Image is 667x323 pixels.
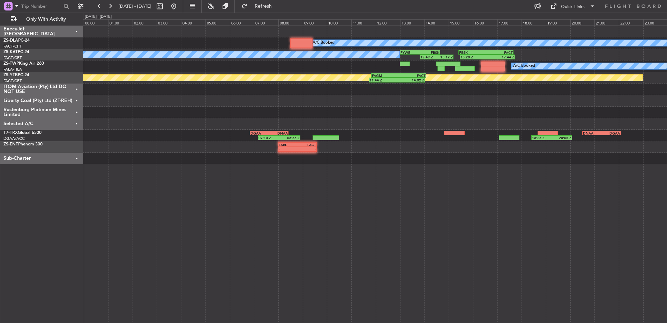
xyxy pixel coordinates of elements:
[278,19,303,26] div: 08:00
[279,147,297,151] div: -
[397,78,424,82] div: 14:02 Z
[3,131,18,135] span: T7-TRX
[532,136,552,140] div: 18:25 Z
[3,50,29,54] a: ZS-KATPC-24
[459,50,486,55] div: FBSK
[327,19,351,26] div: 10:00
[473,19,497,26] div: 16:00
[583,131,601,135] div: DNAA
[249,4,278,9] span: Refresh
[400,50,420,55] div: FYWE
[552,136,571,140] div: 20:05 Z
[3,62,19,66] span: ZS-TWP
[424,19,449,26] div: 14:00
[3,142,43,146] a: ZS-ENTPhenom 300
[460,55,487,59] div: 15:28 Z
[420,50,440,55] div: FBSK
[601,131,620,135] div: DGAA
[85,14,112,20] div: [DATE] - [DATE]
[3,44,22,49] a: FACT/CPT
[369,78,397,82] div: 11:44 Z
[3,131,42,135] a: T7-TRXGlobal 6500
[376,19,400,26] div: 12:00
[3,73,18,77] span: ZS-YTB
[205,19,230,26] div: 05:00
[497,19,522,26] div: 17:00
[18,17,74,22] span: Only With Activity
[258,136,279,140] div: 07:10 Z
[3,50,18,54] span: ZS-KAT
[181,19,205,26] div: 04:00
[487,55,514,59] div: 17:44 Z
[3,136,25,141] a: DGAA/ACC
[119,3,151,9] span: [DATE] - [DATE]
[351,19,376,26] div: 11:00
[449,19,473,26] div: 15:00
[561,3,585,10] div: Quick Links
[238,1,280,12] button: Refresh
[522,19,546,26] div: 18:00
[3,73,29,77] a: ZS-YTBPC-24
[84,19,108,26] div: 00:00
[133,19,157,26] div: 02:00
[619,19,643,26] div: 22:00
[8,14,76,25] button: Only With Activity
[254,19,278,26] div: 07:00
[486,50,513,55] div: FACT
[250,131,269,135] div: DGAA
[399,73,426,78] div: FACT
[420,55,436,59] div: 13:49 Z
[594,19,619,26] div: 21:00
[570,19,595,26] div: 20:00
[436,55,452,59] div: 15:12 Z
[313,38,335,48] div: A/C Booked
[3,62,44,66] a: ZS-TWPKing Air 260
[513,61,535,71] div: A/C Booked
[279,136,300,140] div: 08:55 Z
[269,131,287,135] div: DNAA
[547,1,599,12] button: Quick Links
[21,1,61,12] input: Trip Number
[108,19,133,26] div: 01:00
[297,143,316,147] div: FACT
[3,142,18,146] span: ZS-ENT
[279,143,297,147] div: FABL
[303,19,327,26] div: 09:00
[230,19,254,26] div: 06:00
[3,38,18,43] span: ZS-DLA
[297,147,316,151] div: -
[3,78,22,84] a: FACT/CPT
[157,19,181,26] div: 03:00
[372,73,399,78] div: FAGM
[3,55,22,60] a: FACT/CPT
[400,19,425,26] div: 13:00
[3,38,30,43] a: ZS-DLAPC-24
[546,19,570,26] div: 19:00
[3,67,22,72] a: FALA/HLA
